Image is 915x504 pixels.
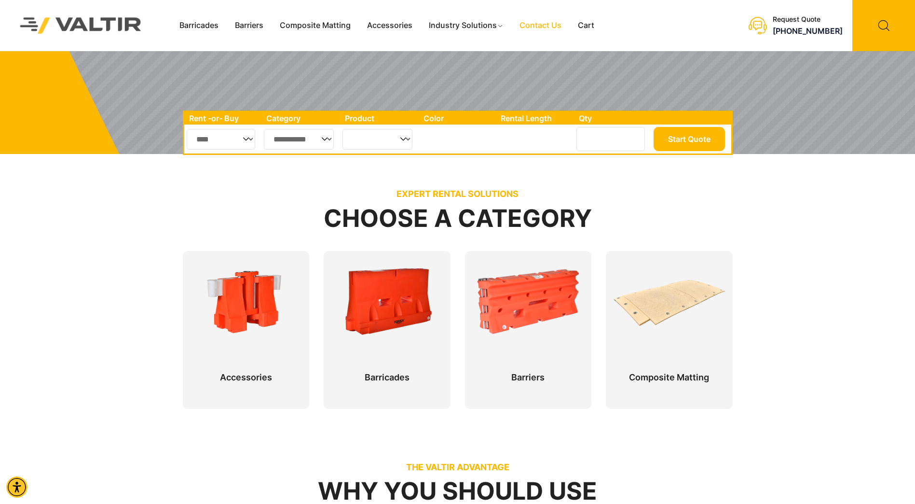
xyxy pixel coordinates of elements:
[171,18,227,33] a: Barricades
[184,112,261,125] th: Rent -or- Buy
[272,18,359,33] a: Composite Matting
[613,266,725,374] a: Composite Matting Composite Matting
[773,26,843,36] a: call (888) 496-3625
[340,112,419,125] th: Product
[183,205,733,232] h2: Choose a Category
[419,112,496,125] th: Color
[331,266,443,374] a: Barricades Barricades
[472,266,585,374] a: Barriers Barriers
[183,462,733,473] p: THE VALTIR ADVANTAGE
[227,18,272,33] a: Barriers
[6,476,27,498] div: Accessibility Menu
[570,18,602,33] a: Cart
[183,189,733,199] p: EXPERT RENTAL SOLUTIONS
[576,127,645,151] input: Number
[264,129,334,150] select: Single select
[654,127,725,151] button: Start Quote
[261,112,341,125] th: Category
[574,112,651,125] th: Qty
[190,266,302,374] a: Accessories Accessories
[511,18,570,33] a: Contact Us
[496,112,574,125] th: Rental Length
[342,129,412,150] select: Single select
[359,18,421,33] a: Accessories
[773,15,843,24] div: Request Quote
[7,5,154,47] img: Valtir Rentals
[421,18,512,33] a: Industry Solutions
[187,129,256,150] select: Single select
